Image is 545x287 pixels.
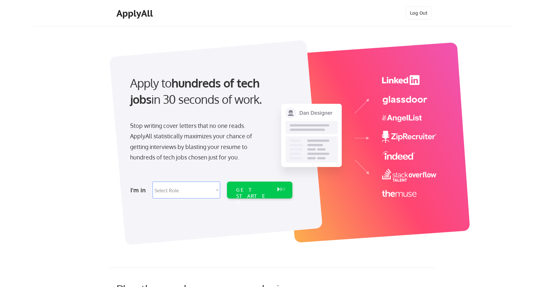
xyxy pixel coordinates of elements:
[130,120,264,163] div: Stop writing cover letters that no one reads. ApplyAll statistically maximizes your chance of get...
[130,185,149,195] div: I'm in
[130,75,262,106] strong: hundreds of tech jobs
[406,7,432,20] button: Log Out
[130,75,290,108] div: Apply to in 30 seconds of work.
[116,8,155,19] div: ApplyAll
[236,187,271,206] div: GET STARTED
